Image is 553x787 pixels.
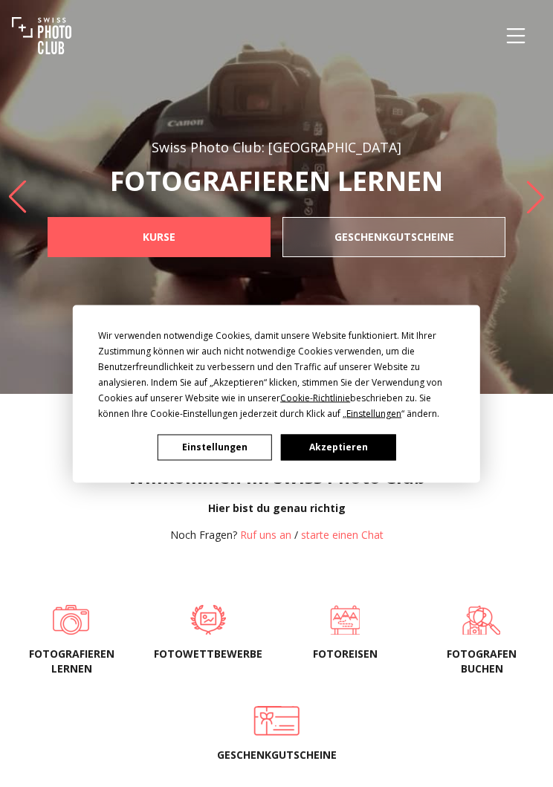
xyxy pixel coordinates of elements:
[73,305,480,482] div: Cookie Consent Prompt
[158,434,272,460] button: Einstellungen
[346,407,401,419] span: Einstellungen
[280,391,350,404] span: Cookie-Richtlinie
[281,434,395,460] button: Akzeptieren
[98,327,455,421] div: Wir verwenden notwendige Cookies, damit unsere Website funktioniert. Mit Ihrer Zustimmung können ...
